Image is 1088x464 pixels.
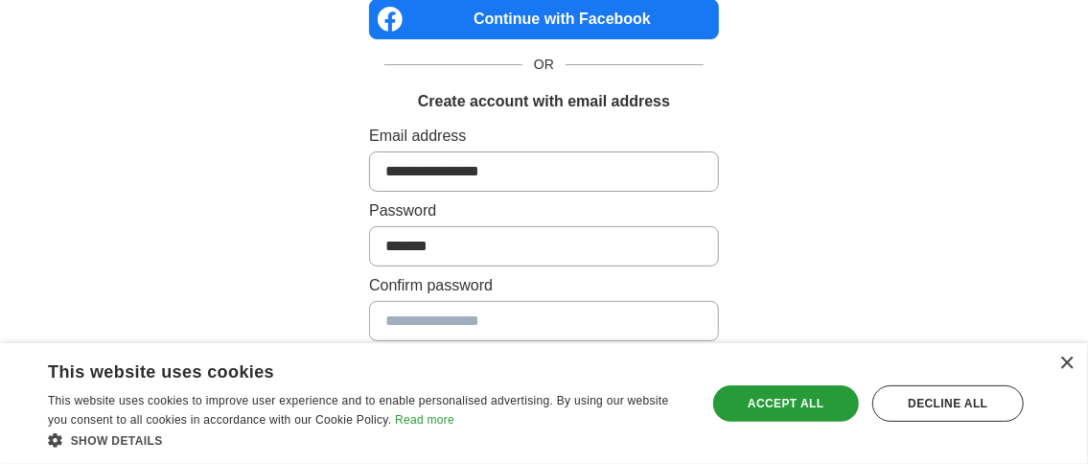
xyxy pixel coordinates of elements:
[395,413,454,427] a: Read more, opens a new window
[418,90,670,113] h1: Create account with email address
[522,55,566,75] span: OR
[71,434,163,448] span: Show details
[369,274,719,297] label: Confirm password
[48,430,686,450] div: Show details
[713,385,859,422] div: Accept all
[1059,357,1074,371] div: Close
[369,125,719,148] label: Email address
[48,394,669,427] span: This website uses cookies to improve user experience and to enable personalised advertising. By u...
[48,355,638,383] div: This website uses cookies
[872,385,1024,422] div: Decline all
[369,199,719,222] label: Password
